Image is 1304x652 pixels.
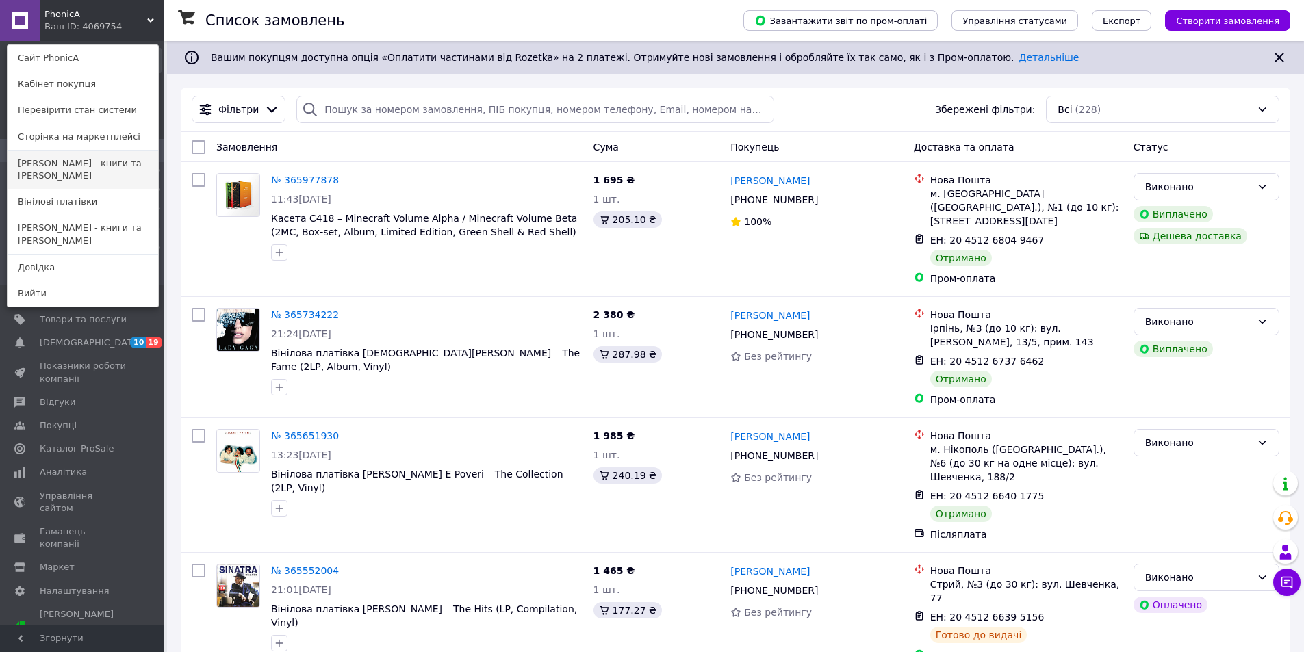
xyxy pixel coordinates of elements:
span: Вашим покупцям доступна опція «Оплатити частинами від Rozetka» на 2 платежі. Отримуйте нові замов... [211,52,1079,63]
span: 1 465 ₴ [593,565,635,576]
span: Замовлення [216,142,277,153]
span: ЕН: 20 4512 6640 1775 [930,491,1045,501]
span: 1 шт. [593,328,620,339]
span: Управління сайтом [40,490,127,514]
a: [PERSON_NAME] [730,564,810,578]
span: 1 985 ₴ [593,430,635,441]
input: Пошук за номером замовлення, ПІБ покупця, номером телефону, Email, номером накладної [296,96,774,123]
div: Виконано [1145,314,1251,329]
div: Нова Пошта [930,429,1123,443]
span: 2 380 ₴ [593,309,635,320]
button: Створити замовлення [1165,10,1290,31]
span: Експорт [1103,16,1141,26]
span: (228) [1075,104,1101,115]
span: Покупці [40,419,77,432]
span: Збережені фільтри: [935,103,1035,116]
div: Нова Пошта [930,308,1123,322]
div: Дешева доставка [1134,228,1247,244]
a: Фото товару [216,173,260,217]
span: 1 шт. [593,194,620,205]
div: [PHONE_NUMBER] [728,325,821,344]
span: Всі [1058,103,1072,116]
div: Ірпінь, №3 (до 10 кг): вул. [PERSON_NAME], 13/5, прим. 143 [930,322,1123,349]
div: Пром-оплата [930,272,1123,285]
div: Виплачено [1134,206,1213,222]
span: Гаманець компанії [40,525,127,550]
a: № 365651930 [271,430,339,441]
span: 19 [146,337,162,348]
div: Отримано [930,506,992,522]
span: ЕН: 20 4512 6737 6462 [930,356,1045,367]
button: Управління статусами [951,10,1078,31]
span: Без рейтингу [744,607,812,618]
a: Вінілова платівка [PERSON_NAME] – The Hits (LP, Compilation, Vinyl) [271,603,577,628]
div: Виплачено [1134,341,1213,357]
div: [PHONE_NUMBER] [728,446,821,465]
span: 1 695 ₴ [593,174,635,185]
span: Без рейтингу [744,351,812,362]
a: № 365734222 [271,309,339,320]
a: Фото товару [216,564,260,608]
span: Створити замовлення [1176,16,1279,26]
div: Отримано [930,371,992,387]
div: Післяплата [930,527,1123,541]
button: Експорт [1092,10,1152,31]
a: Сторінка на маркетплейсі [8,124,158,150]
img: Фото товару [217,309,259,351]
h1: Список замовлень [205,12,344,29]
span: Покупець [730,142,779,153]
span: 10 [130,337,146,348]
div: Готово до видачі [930,627,1027,643]
a: Фото товару [216,429,260,473]
a: Касета C418 – Minecraft Volume Alpha / Minecraft Volume Beta (2MC, Box-set, Album, Limited Editio... [271,213,577,237]
span: Статус [1134,142,1168,153]
a: № 365552004 [271,565,339,576]
a: Фото товару [216,308,260,352]
span: 13:23[DATE] [271,449,331,460]
img: Фото товару [217,174,259,216]
span: Аналітика [40,466,87,478]
span: Показники роботи компанії [40,360,127,384]
span: ЕН: 20 4512 6639 5156 [930,612,1045,623]
a: Вінілова платівка [DEMOGRAPHIC_DATA][PERSON_NAME] – The Fame (2LP, Album, Vinyl) [271,348,580,372]
div: Ваш ID: 4069754 [44,21,102,33]
span: 11:43[DATE] [271,194,331,205]
div: 177.27 ₴ [593,602,662,618]
a: Створити замовлення [1151,14,1290,25]
a: Вінілові платівки [8,189,158,215]
div: 205.10 ₴ [593,211,662,228]
span: Фільтри [218,103,259,116]
span: 21:24[DATE] [271,328,331,339]
span: Налаштування [40,585,110,597]
span: Відгуки [40,396,75,408]
div: [PHONE_NUMBER] [728,581,821,600]
div: Виконано [1145,570,1251,585]
div: Нова Пошта [930,173,1123,187]
span: PhonicA [44,8,147,21]
span: [PERSON_NAME] та рахунки [40,608,127,646]
img: Фото товару [217,430,259,472]
a: [PERSON_NAME] [730,430,810,443]
div: Стрий, №3 (до 30 кг): вул. Шевченка, 77 [930,577,1123,605]
a: Перевірити стан системи [8,97,158,123]
span: [DEMOGRAPHIC_DATA] [40,337,141,349]
div: Виконано [1145,435,1251,450]
span: Управління статусами [962,16,1067,26]
div: Отримано [930,250,992,266]
a: Кабінет покупця [8,71,158,97]
span: Каталог ProSale [40,443,114,455]
div: 240.19 ₴ [593,467,662,484]
div: Нова Пошта [930,564,1123,577]
a: Детальніше [1019,52,1079,63]
a: [PERSON_NAME] - книги та [PERSON_NAME] [8,151,158,189]
span: Доставка та оплата [914,142,1014,153]
button: Чат з покупцем [1273,569,1301,596]
div: 287.98 ₴ [593,346,662,363]
button: Завантажити звіт по пром-оплаті [743,10,938,31]
a: Вінілова платівка [PERSON_NAME] E Poveri – The Collection (2LP, Vinyl) [271,469,563,493]
a: Довідка [8,255,158,281]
